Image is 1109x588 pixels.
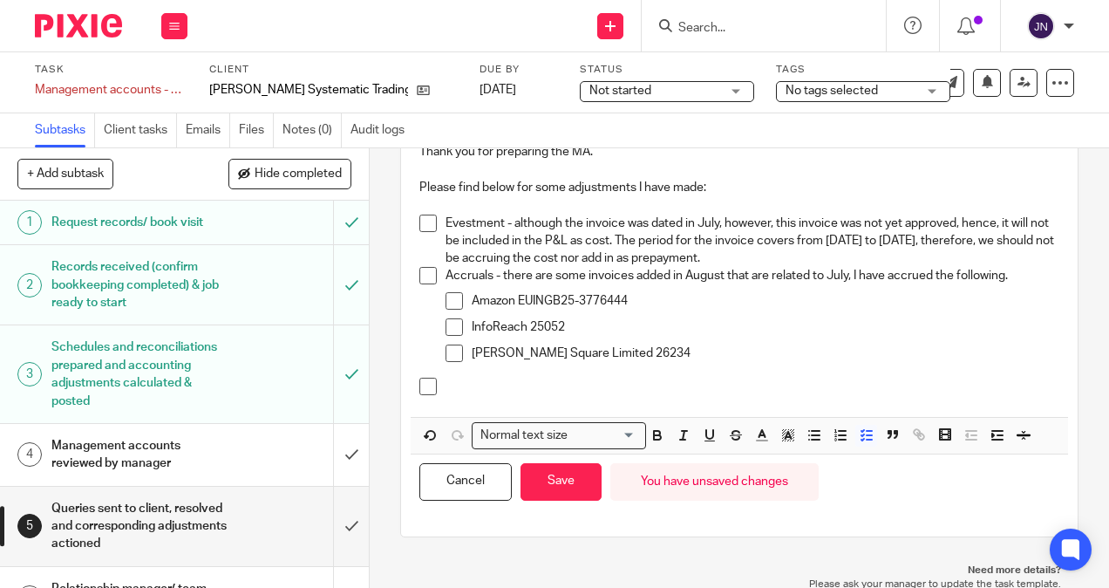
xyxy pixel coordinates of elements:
p: [PERSON_NAME] Systematic Trading LLP [209,81,408,99]
a: Audit logs [350,113,413,147]
span: No tags selected [786,85,878,97]
h1: Records received (confirm bookkeeping completed) & job ready to start [51,254,228,316]
p: Thank you for preparing the MA. [419,143,1058,161]
div: 4 [17,442,42,467]
h1: Management accounts reviewed by manager [51,433,228,477]
div: 3 [17,362,42,386]
img: Pixie [35,14,122,38]
button: Save [520,463,602,501]
button: Cancel [419,463,512,501]
a: Emails [186,113,230,147]
a: Subtasks [35,113,95,147]
div: 2 [17,273,42,297]
h1: Request records/ book visit [51,209,228,236]
label: Client [209,63,458,77]
input: Search for option [573,427,636,445]
div: 1 [17,210,42,235]
label: Due by [480,63,558,77]
p: Please find below for some adjustments I have made: [419,179,1058,196]
a: Client tasks [104,113,177,147]
a: Notes (0) [282,113,342,147]
div: Management accounts - Monthly [35,81,187,99]
p: Amazon EUINGB25-3776444 [472,292,1058,310]
label: Task [35,63,187,77]
a: Files [239,113,274,147]
p: Evestment - although the invoice was dated in July, however, this invoice was not yet approved, h... [446,215,1058,268]
span: Not started [589,85,651,97]
input: Search [677,21,833,37]
div: You have unsaved changes [610,463,819,501]
span: Normal text size [476,427,571,445]
p: [PERSON_NAME] Square Limited 26234 [472,345,1058,362]
button: Hide completed [228,159,351,188]
p: Accruals - there are some invoices added in August that are related to July, I have accrued the f... [446,267,1058,284]
img: svg%3E [1027,12,1055,40]
h1: Queries sent to client, resolved and corresponding adjustments actioned [51,496,228,557]
span: [DATE] [480,84,516,96]
button: + Add subtask [17,159,113,188]
span: Hide completed [255,168,342,181]
div: 5 [17,514,42,538]
p: InfoReach 25052 [472,318,1058,336]
h1: Schedules and reconciliations prepared and accounting adjustments calculated & posted [51,334,228,414]
div: Search for option [472,422,646,449]
label: Status [580,63,754,77]
label: Tags [776,63,950,77]
p: Need more details? [418,564,1060,578]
